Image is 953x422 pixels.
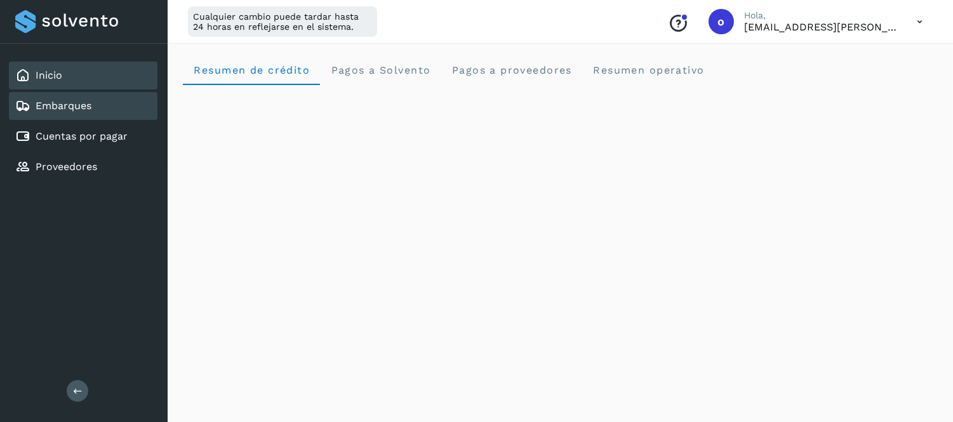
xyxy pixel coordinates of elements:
a: Cuentas por pagar [36,130,128,142]
span: Resumen operativo [592,64,705,76]
a: Proveedores [36,161,97,173]
a: Embarques [36,100,91,112]
div: Proveedores [9,153,157,181]
div: Cuentas por pagar [9,122,157,150]
div: Cualquier cambio puede tardar hasta 24 horas en reflejarse en el sistema. [188,6,377,37]
span: Resumen de crédito [193,64,310,76]
span: Pagos a proveedores [451,64,572,76]
p: ops.lozano@solvento.mx [744,21,896,33]
a: Inicio [36,69,62,81]
div: Embarques [9,92,157,120]
div: Inicio [9,62,157,89]
span: Pagos a Solvento [330,64,430,76]
p: Hola, [744,10,896,21]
